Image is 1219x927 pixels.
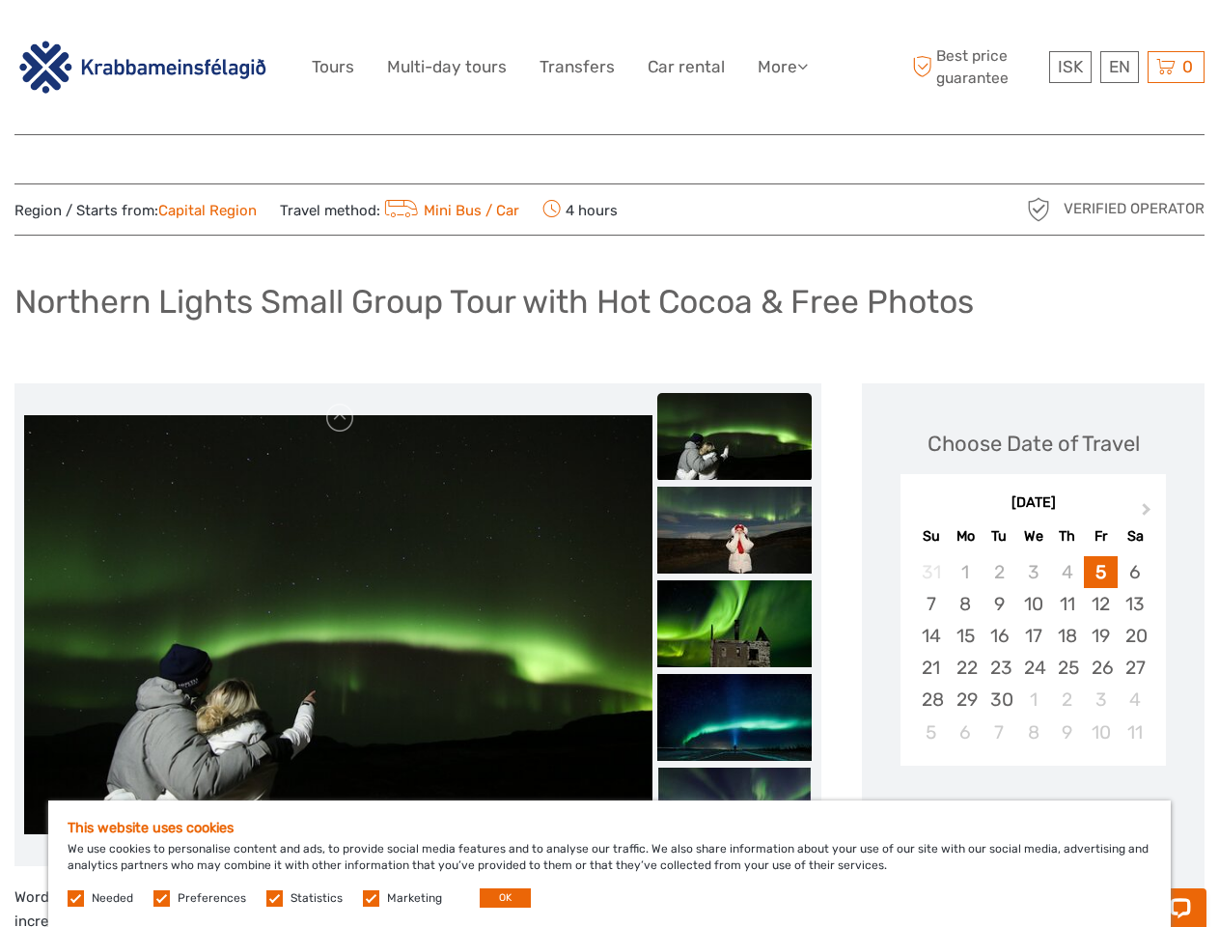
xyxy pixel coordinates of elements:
[1179,57,1196,76] span: 0
[983,556,1016,588] div: Not available Tuesday, September 2nd, 2025
[983,684,1016,716] div: Choose Tuesday, September 30th, 2025
[387,53,507,81] a: Multi-day tours
[1100,51,1139,83] div: EN
[907,45,1044,88] span: Best price guarantee
[949,588,983,620] div: Choose Monday, September 8th, 2025
[983,588,1016,620] div: Choose Tuesday, September 9th, 2025
[1084,556,1118,588] div: Choose Friday, September 5th, 2025
[983,716,1016,748] div: Choose Tuesday, October 7th, 2025
[380,202,519,219] a: Mini Bus / Car
[1084,684,1118,716] div: Choose Friday, October 3rd, 2025
[542,196,618,223] span: 4 hours
[222,30,245,53] button: Open LiveChat chat widget
[1064,199,1205,219] span: Verified Operator
[1058,57,1083,76] span: ISK
[14,201,257,221] span: Region / Starts from:
[1050,620,1084,652] div: Choose Thursday, September 18th, 2025
[758,53,808,81] a: More
[387,890,442,907] label: Marketing
[1016,716,1050,748] div: Choose Wednesday, October 8th, 2025
[914,620,948,652] div: Choose Sunday, September 14th, 2025
[906,556,1159,748] div: month 2025-09
[1023,194,1054,225] img: verified_operator_grey_128.png
[48,801,1171,927] div: We use cookies to personalise content and ads, to provide social media features and to analyse ou...
[928,429,1140,459] div: Choose Date of Travel
[949,684,983,716] div: Choose Monday, September 29th, 2025
[14,38,271,97] img: 3142-b3e26b51-08fe-4449-b938-50ec2168a4a0_logo_big.png
[983,620,1016,652] div: Choose Tuesday, September 16th, 2025
[1118,684,1151,716] div: Choose Saturday, October 4th, 2025
[1050,523,1084,549] div: Th
[949,620,983,652] div: Choose Monday, September 15th, 2025
[657,580,812,667] img: 46147ee86efc4724a1ec950ea5999eab_slider_thumbnail.jpg
[1118,620,1151,652] div: Choose Saturday, September 20th, 2025
[1118,716,1151,748] div: Choose Saturday, October 11th, 2025
[1016,684,1050,716] div: Choose Wednesday, October 1st, 2025
[983,652,1016,684] div: Choose Tuesday, September 23rd, 2025
[1084,652,1118,684] div: Choose Friday, September 26th, 2025
[1050,684,1084,716] div: Choose Thursday, October 2nd, 2025
[657,674,812,761] img: bb7a6dbc640d46aabaa5423fca910887_slider_thumbnail.jpg
[1050,652,1084,684] div: Choose Thursday, September 25th, 2025
[657,487,812,574] img: 526ec71d5edc47d28292c8a074dd1beb_slider_thumbnail.jpg
[1016,620,1050,652] div: Choose Wednesday, September 17th, 2025
[1084,620,1118,652] div: Choose Friday, September 19th, 2025
[68,820,1151,836] h5: This website uses cookies
[1084,588,1118,620] div: Choose Friday, September 12th, 2025
[914,716,948,748] div: Choose Sunday, October 5th, 2025
[1016,523,1050,549] div: We
[480,888,531,908] button: OK
[900,493,1166,514] div: [DATE]
[1118,652,1151,684] div: Choose Saturday, September 27th, 2025
[1050,716,1084,748] div: Choose Thursday, October 9th, 2025
[1118,523,1151,549] div: Sa
[1084,716,1118,748] div: Choose Friday, October 10th, 2025
[92,890,133,907] label: Needed
[914,588,948,620] div: Choose Sunday, September 7th, 2025
[1084,523,1118,549] div: Fr
[1050,556,1084,588] div: Not available Thursday, September 4th, 2025
[914,523,948,549] div: Su
[949,556,983,588] div: Not available Monday, September 1st, 2025
[312,53,354,81] a: Tours
[949,652,983,684] div: Choose Monday, September 22nd, 2025
[1016,588,1050,620] div: Choose Wednesday, September 10th, 2025
[24,415,652,834] img: f09435189cc74ea997d4b5449dbb431f_main_slider.jpg
[1050,588,1084,620] div: Choose Thursday, September 11th, 2025
[1118,556,1151,588] div: Choose Saturday, September 6th, 2025
[158,202,257,219] a: Capital Region
[178,890,246,907] label: Preferences
[14,282,974,322] h1: Northern Lights Small Group Tour with Hot Cocoa & Free Photos
[1016,556,1050,588] div: Not available Wednesday, September 3rd, 2025
[949,716,983,748] div: Choose Monday, October 6th, 2025
[291,890,343,907] label: Statistics
[914,556,948,588] div: Not available Sunday, August 31st, 2025
[280,196,519,223] span: Travel method:
[540,53,615,81] a: Transfers
[1133,498,1164,529] button: Next Month
[1016,652,1050,684] div: Choose Wednesday, September 24th, 2025
[914,652,948,684] div: Choose Sunday, September 21st, 2025
[657,768,812,855] img: 01b187024c8e42199293787bd472be4e_slider_thumbnail.jpg
[657,393,812,480] img: f09435189cc74ea997d4b5449dbb431f_slider_thumbnail.jpg
[983,523,1016,549] div: Tu
[27,34,218,49] p: Chat now
[914,684,948,716] div: Choose Sunday, September 28th, 2025
[949,523,983,549] div: Mo
[1118,588,1151,620] div: Choose Saturday, September 13th, 2025
[648,53,725,81] a: Car rental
